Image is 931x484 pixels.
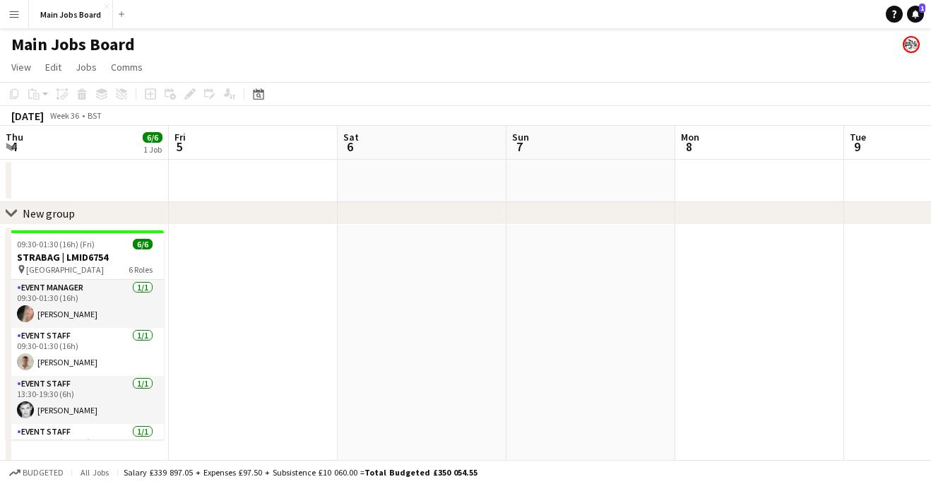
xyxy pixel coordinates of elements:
app-card-role: Event Staff1/113:30-23:00 (9h30m) [6,424,164,472]
span: All jobs [78,467,112,478]
span: Fri [174,131,186,143]
app-card-role: Event Manager1/109:30-01:30 (16h)[PERSON_NAME] [6,280,164,328]
span: 5 [172,138,186,155]
span: 9 [848,138,866,155]
span: Total Budgeted £350 054.55 [364,467,478,478]
span: 6/6 [143,132,162,143]
span: View [11,61,31,73]
span: 6 [341,138,359,155]
span: Sat [343,131,359,143]
a: Comms [105,58,148,76]
span: Week 36 [47,110,82,121]
div: New group [23,206,75,220]
app-job-card: 09:30-01:30 (16h) (Fri)6/6STRABAG | LMID6754 [GEOGRAPHIC_DATA]6 RolesEvent Manager1/109:30-01:30 ... [6,230,164,439]
span: Mon [681,131,699,143]
app-card-role: Event Staff1/109:30-01:30 (16h)[PERSON_NAME] [6,328,164,376]
button: Main Jobs Board [29,1,113,28]
span: Edit [45,61,61,73]
span: Budgeted [23,468,64,478]
span: 6 Roles [129,264,153,275]
span: Tue [850,131,866,143]
app-user-avatar: Alanya O'Donnell [903,36,920,53]
span: Sun [512,131,529,143]
span: [GEOGRAPHIC_DATA] [26,264,104,275]
div: Salary £339 897.05 + Expenses £97.50 + Subsistence £10 060.00 = [124,467,478,478]
a: Edit [40,58,67,76]
span: 1 [919,4,925,13]
a: 1 [907,6,924,23]
span: Thu [6,131,23,143]
span: 4 [4,138,23,155]
div: BST [88,110,102,121]
a: View [6,58,37,76]
span: 09:30-01:30 (16h) (Fri) [17,239,95,249]
app-card-role: Event Staff1/113:30-19:30 (6h)[PERSON_NAME] [6,376,164,424]
a: Jobs [70,58,102,76]
span: Comms [111,61,143,73]
span: 8 [679,138,699,155]
h3: STRABAG | LMID6754 [6,251,164,264]
span: 6/6 [133,239,153,249]
div: [DATE] [11,109,44,123]
div: 1 Job [143,144,162,155]
button: Budgeted [7,465,66,480]
span: 7 [510,138,529,155]
h1: Main Jobs Board [11,34,135,55]
span: Jobs [76,61,97,73]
